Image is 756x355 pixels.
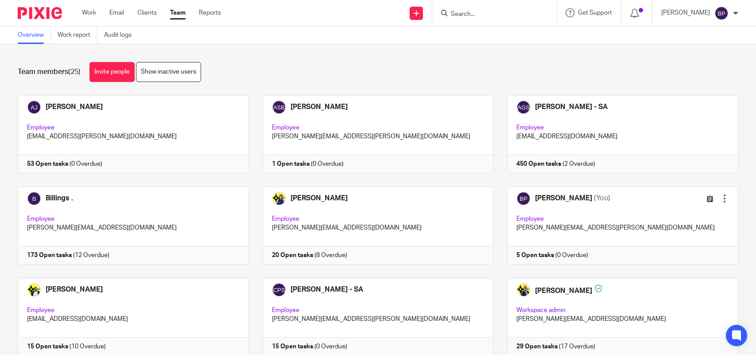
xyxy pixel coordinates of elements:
a: Reports [199,8,221,17]
a: Clients [137,8,157,17]
span: Get Support [578,10,612,16]
a: Audit logs [104,27,138,44]
img: Pixie [18,7,62,19]
h1: Team members [18,67,81,77]
a: Work report [58,27,97,44]
a: Work [82,8,96,17]
span: (25) [68,68,81,75]
p: [PERSON_NAME] [661,8,710,17]
input: Search [450,11,530,19]
a: Email [109,8,124,17]
a: Team [170,8,186,17]
a: Invite people [89,62,135,82]
a: Overview [18,27,51,44]
img: svg%3E [714,6,729,20]
a: Show inactive users [136,62,201,82]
